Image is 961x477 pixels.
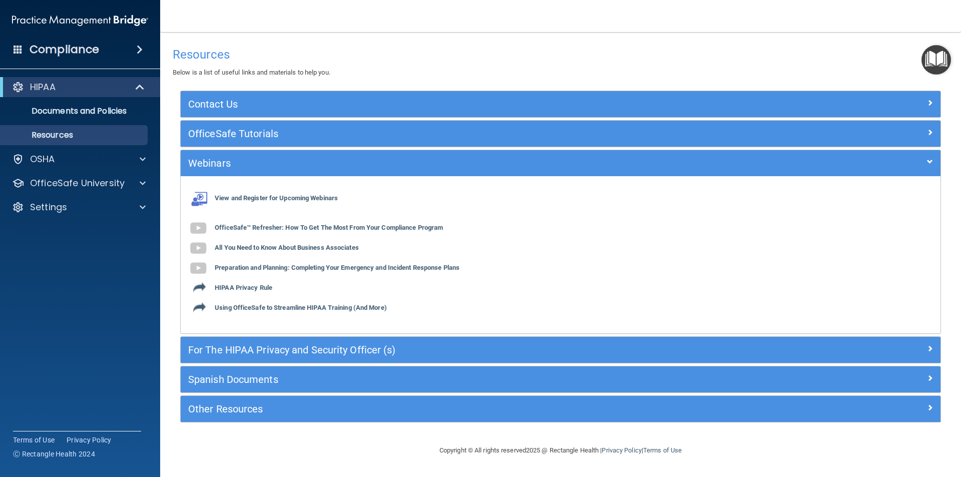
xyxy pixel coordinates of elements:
a: Terms of Use [13,435,55,445]
img: icon-export.b9366987.png [193,281,206,293]
a: HIPAA Privacy Rule [188,284,272,292]
p: Documents and Policies [7,106,143,116]
a: Privacy Policy [67,435,112,445]
span: Ⓒ Rectangle Health 2024 [13,449,95,459]
a: Other Resources [188,401,933,417]
span: Below is a list of useful links and materials to help you. [173,69,330,76]
b: All You Need to Know About Business Associates [215,244,359,252]
a: OfficeSafe University [12,177,146,189]
a: Spanish Documents [188,371,933,387]
h5: Contact Us [188,99,743,110]
a: OfficeSafe Tutorials [188,126,933,142]
div: Copyright © All rights reserved 2025 @ Rectangle Health | | [378,434,743,466]
a: HIPAA [12,81,145,93]
h5: Spanish Documents [188,374,743,385]
p: OSHA [30,153,55,165]
h5: Other Resources [188,403,743,414]
a: Using OfficeSafe to Streamline HIPAA Training (And More) [188,304,387,312]
h4: Compliance [30,43,99,57]
img: gray_youtube_icon.38fcd6cc.png [188,238,208,258]
h4: Resources [173,48,948,61]
a: Contact Us [188,96,933,112]
p: Resources [7,130,143,140]
a: Terms of Use [643,446,682,454]
b: HIPAA Privacy Rule [215,284,272,292]
img: gray_youtube_icon.38fcd6cc.png [188,258,208,278]
h5: For The HIPAA Privacy and Security Officer (s) [188,344,743,355]
a: OSHA [12,153,146,165]
a: Privacy Policy [602,446,641,454]
img: webinarIcon.c7ebbf15.png [188,191,208,206]
b: Using OfficeSafe to Streamline HIPAA Training (And More) [215,304,387,312]
img: gray_youtube_icon.38fcd6cc.png [188,218,208,238]
h5: Webinars [188,158,743,169]
p: OfficeSafe University [30,177,125,189]
a: For The HIPAA Privacy and Security Officer (s) [188,342,933,358]
p: Settings [30,201,67,213]
a: Webinars [188,155,933,171]
img: PMB logo [12,11,148,31]
button: Open Resource Center [921,45,951,75]
img: icon-export.b9366987.png [193,301,206,313]
p: HIPAA [30,81,56,93]
b: OfficeSafe™ Refresher: How To Get The Most From Your Compliance Program [215,224,443,232]
h5: OfficeSafe Tutorials [188,128,743,139]
a: Settings [12,201,146,213]
b: View and Register for Upcoming Webinars [215,195,338,202]
b: Preparation and Planning: Completing Your Emergency and Incident Response Plans [215,264,459,272]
